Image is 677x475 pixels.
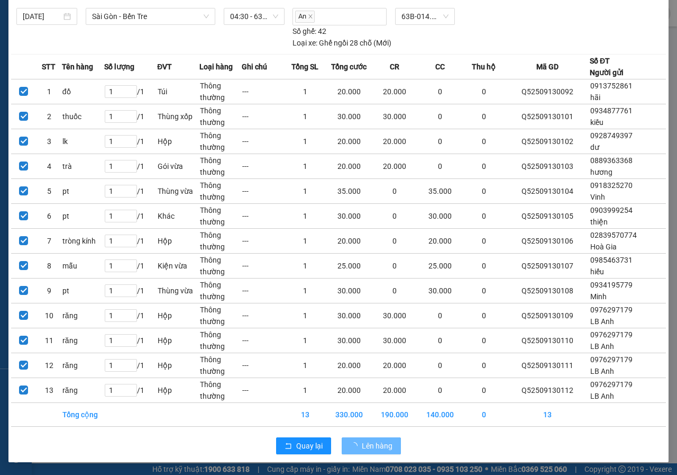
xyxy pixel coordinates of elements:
[157,79,199,104] td: Túi
[104,178,158,203] td: / 1
[62,303,104,328] td: răng
[463,353,506,378] td: 0
[157,378,199,402] td: Hộp
[157,303,199,328] td: Hộp
[590,181,633,190] span: 0918325270
[104,104,158,129] td: / 1
[326,378,372,402] td: 20.000
[505,129,590,154] td: Q52509130102
[590,392,614,400] span: LB Anh
[285,442,292,451] span: rollback
[463,79,506,104] td: 0
[590,306,633,314] span: 0976297179
[284,378,326,402] td: 1
[36,278,62,303] td: 9
[372,402,417,426] td: 190.000
[463,228,506,253] td: 0
[62,129,104,154] td: lk
[242,203,284,228] td: ---
[36,228,62,253] td: 7
[326,104,372,129] td: 30.000
[590,106,633,115] span: 0934877761
[372,79,417,104] td: 20.000
[104,253,158,278] td: / 1
[342,437,401,454] button: Lên hàng
[326,79,372,104] td: 20.000
[104,61,134,73] span: Số lượng
[308,14,313,19] span: close
[36,303,62,328] td: 10
[36,203,62,228] td: 6
[372,178,417,203] td: 0
[417,104,463,129] td: 0
[199,228,242,253] td: Thông thường
[590,93,600,102] span: hãi
[284,228,326,253] td: 1
[463,328,506,353] td: 0
[36,104,62,129] td: 2
[463,178,506,203] td: 0
[36,129,62,154] td: 3
[372,353,417,378] td: 20.000
[372,328,417,353] td: 30.000
[372,378,417,402] td: 20.000
[372,228,417,253] td: 0
[157,353,199,378] td: Hộp
[104,129,158,154] td: / 1
[242,253,284,278] td: ---
[62,328,104,353] td: răng
[463,104,506,129] td: 0
[199,253,242,278] td: Thông thường
[505,203,590,228] td: Q52509130105
[284,253,326,278] td: 1
[199,203,242,228] td: Thông thường
[36,378,62,402] td: 13
[62,378,104,402] td: răng
[242,378,284,402] td: ---
[417,303,463,328] td: 0
[199,61,233,73] span: Loại hàng
[417,328,463,353] td: 0
[417,378,463,402] td: 0
[590,256,633,264] span: 0985463731
[157,61,172,73] span: ĐVT
[292,37,391,49] div: Ghế ngồi 28 chỗ (Mới)
[104,228,158,253] td: / 1
[590,317,614,326] span: LB Anh
[23,11,61,22] input: 14/09/2025
[326,402,372,426] td: 330.000
[292,37,317,49] span: Loại xe:
[62,278,104,303] td: pt
[242,129,284,154] td: ---
[590,292,607,301] span: Minh
[242,328,284,353] td: ---
[292,25,326,37] div: 42
[326,203,372,228] td: 30.000
[505,178,590,203] td: Q52509130104
[284,178,326,203] td: 1
[417,278,463,303] td: 30.000
[417,253,463,278] td: 25.000
[104,303,158,328] td: / 1
[36,253,62,278] td: 8
[42,61,56,73] span: STT
[417,228,463,253] td: 20.000
[417,154,463,178] td: 0
[326,228,372,253] td: 20.000
[472,61,496,73] span: Thu hộ
[157,178,199,203] td: Thùng vừa
[242,353,284,378] td: ---
[463,402,506,426] td: 0
[505,378,590,402] td: Q52509130112
[199,278,242,303] td: Thông thường
[590,218,608,226] span: thiện
[590,193,605,201] span: Vinh
[463,203,506,228] td: 0
[463,278,506,303] td: 0
[350,442,362,450] span: loading
[372,104,417,129] td: 30.000
[104,154,158,178] td: / 1
[62,178,104,203] td: pt
[276,437,331,454] button: rollbackQuay lại
[284,278,326,303] td: 1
